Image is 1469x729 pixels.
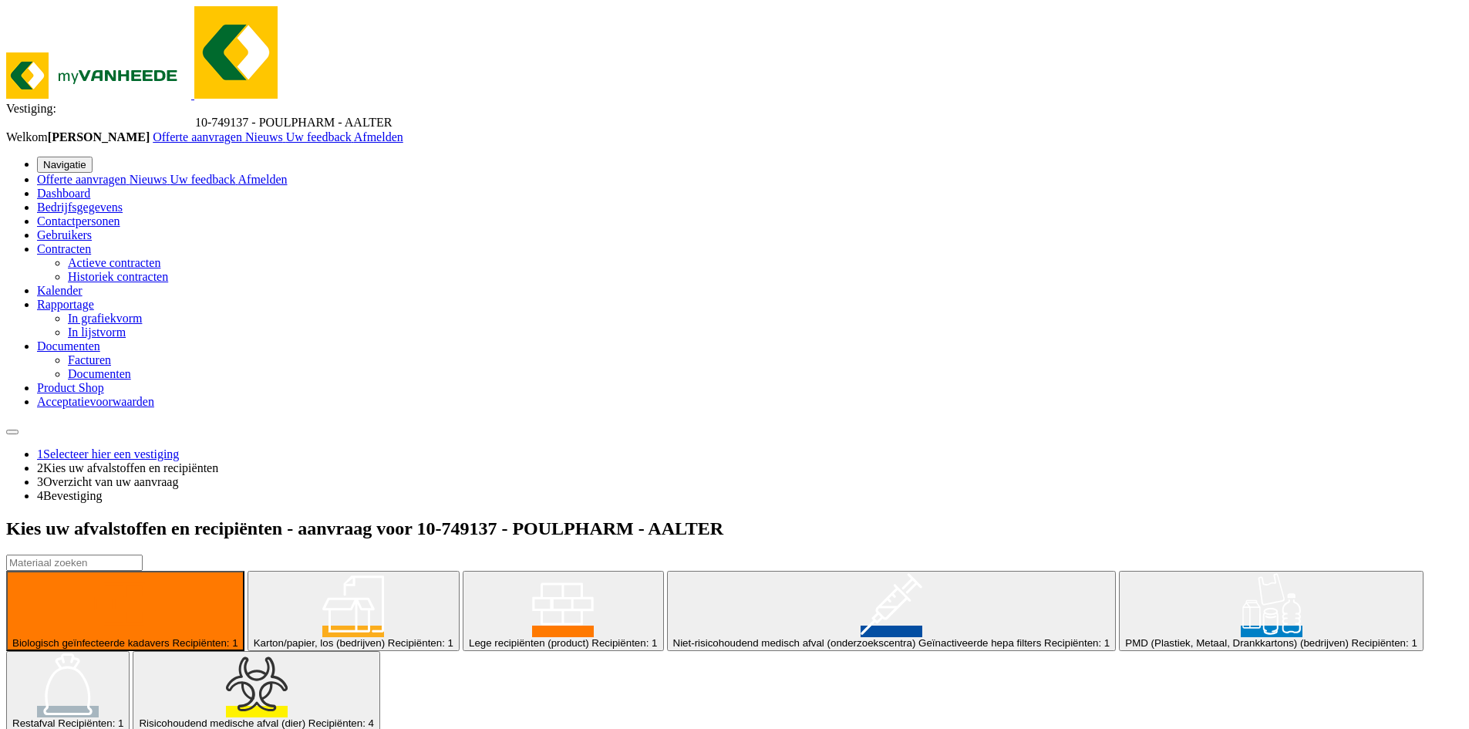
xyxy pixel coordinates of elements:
[37,214,120,228] a: Contactpersonen
[286,130,352,143] span: Uw feedback
[68,256,160,269] a: Actieve contracten
[8,695,258,729] iframe: chat widget
[37,173,130,186] a: Offerte aanvragen
[245,130,286,143] a: Nieuws
[6,555,143,571] input: Materiaal zoeken
[153,130,242,143] span: Offerte aanvragen
[37,461,43,474] span: 2
[37,339,100,353] a: Documenten
[170,173,238,186] a: Uw feedback
[153,130,245,143] a: Offerte aanvragen
[254,637,385,649] span: Karton/papier, los (bedrijven)
[667,571,1117,651] button: Niet-risicohoudend medisch afval (onderzoekscentra) Geïnactiveerde hepa filters Recipiënten: 1
[1125,637,1349,649] span: PMD (Plastiek, Metaal, Drankkartons) (bedrijven)
[469,637,589,649] span: Lege recipiënten (product)
[195,116,392,129] span: 10-749137 - POULPHARM - AALTER
[1352,637,1417,649] span: Recipiënten: 1
[463,571,664,651] button: Lege recipiënten (product) Recipiënten: 1
[37,284,83,297] a: Kalender
[248,571,460,651] button: Karton/papier, los (bedrijven) Recipiënten: 1
[37,157,93,173] button: Navigatie
[918,637,1041,649] span: Geïnactiveerde hepa filters
[37,173,126,186] span: Offerte aanvragen
[37,475,43,488] span: 3
[37,201,123,214] a: Bedrijfsgegevens
[37,395,154,408] a: Acceptatievoorwaarden
[37,228,92,241] a: Gebruikers
[43,489,102,502] span: Bevestiging
[43,159,86,170] span: Navigatie
[286,130,354,143] a: Uw feedback
[388,637,453,649] span: Recipiënten: 1
[37,489,43,502] span: 4
[43,461,218,474] span: Kies uw afvalstoffen en recipiënten
[130,173,170,186] a: Nieuws
[37,381,104,394] a: Product Shop
[6,518,1463,539] h2: Kies uw afvalstoffen en recipiënten - aanvraag voor 10-749137 - POULPHARM - AALTER
[238,173,288,186] a: Afmelden
[245,130,283,143] span: Nieuws
[308,717,374,729] span: Recipiënten: 4
[12,637,170,649] span: Biologisch geïnfecteerde kadavers
[68,326,126,339] a: In lijstvorm
[1119,571,1424,651] button: PMD (Plastiek, Metaal, Drankkartons) (bedrijven) Recipiënten: 1
[48,130,150,143] strong: [PERSON_NAME]
[37,447,43,461] span: 1
[37,447,179,461] a: 1Selecteer hier een vestiging
[43,475,178,488] span: Overzicht van uw aanvraag
[37,187,90,200] a: Dashboard
[6,571,244,651] button: Biologisch geïnfecteerde kadavers Recipiënten: 1
[354,130,403,143] a: Afmelden
[6,52,191,99] img: myVanheede
[170,173,236,186] span: Uw feedback
[591,637,657,649] span: Recipiënten: 1
[6,102,56,115] span: Vestiging:
[68,367,131,380] a: Documenten
[37,242,91,255] a: Contracten
[68,270,168,283] a: Historiek contracten
[172,637,238,649] span: Recipiënten: 1
[673,637,916,649] span: Niet-risicohoudend medisch afval (onderzoekscentra)
[1044,637,1110,649] span: Recipiënten: 1
[43,447,179,461] span: Selecteer hier een vestiging
[6,130,153,143] span: Welkom
[37,298,94,311] a: Rapportage
[68,312,142,325] a: In grafiekvorm
[194,6,278,99] img: myVanheede
[130,173,167,186] span: Nieuws
[68,353,111,366] a: Facturen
